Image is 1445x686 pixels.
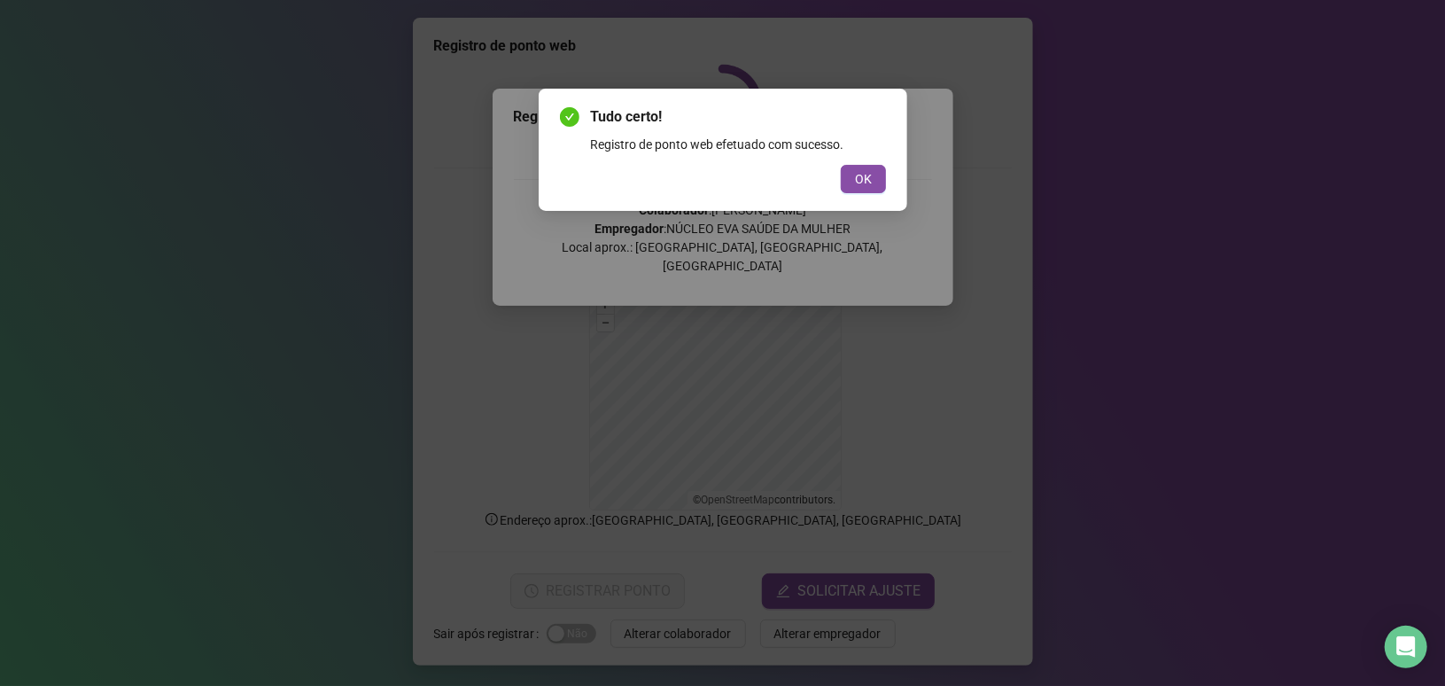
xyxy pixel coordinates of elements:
button: OK [841,165,886,193]
span: Tudo certo! [590,106,886,128]
span: OK [855,169,872,189]
div: Registro de ponto web efetuado com sucesso. [590,135,886,154]
span: check-circle [560,107,579,127]
div: Open Intercom Messenger [1385,626,1427,668]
